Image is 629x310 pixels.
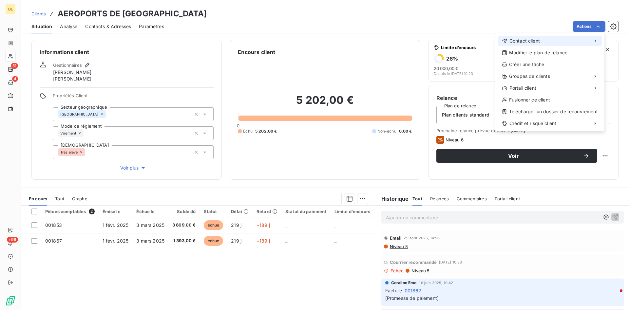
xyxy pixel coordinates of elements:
span: Crédit et risque client [509,120,556,127]
div: Actions [495,33,604,131]
div: Fusionner ce client [498,95,602,105]
span: Portail client [509,85,536,91]
span: Groupes de clients [509,73,550,80]
div: Modifier le plan de relance [498,47,602,58]
span: Contact client [509,38,540,44]
div: Créer une tâche [498,59,602,70]
iframe: Intercom live chat [607,288,622,303]
div: Télécharger un dossier de recouvrement [498,106,602,117]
